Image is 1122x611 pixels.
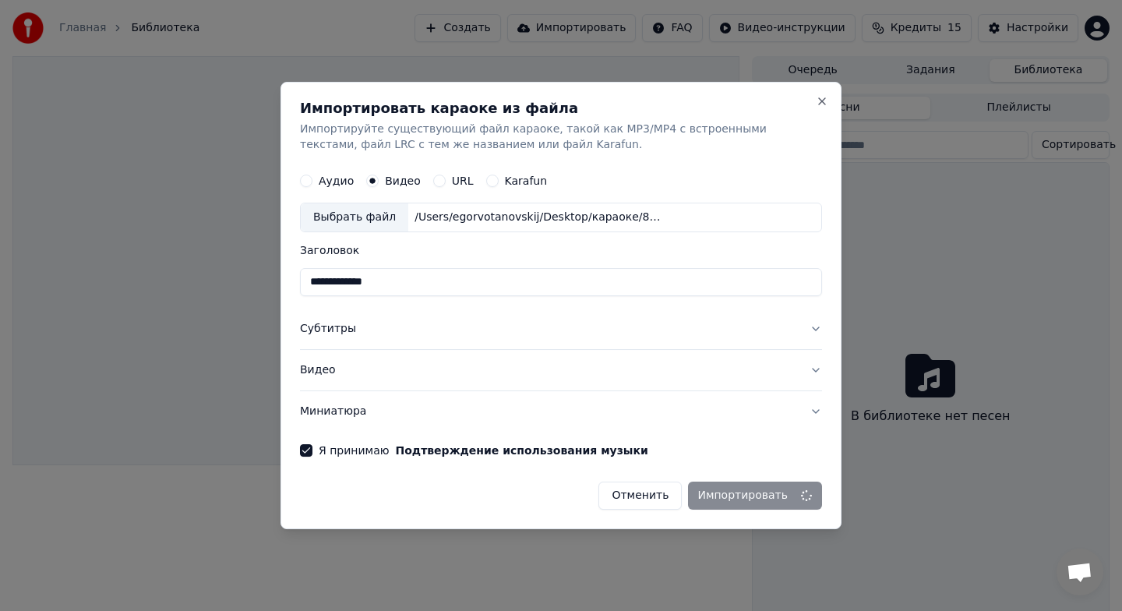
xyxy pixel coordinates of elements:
label: Видео [385,175,421,186]
label: Аудио [319,175,354,186]
p: Импортируйте существующий файл караоке, такой как MP3/MP4 с встроенными текстами, файл LRC с тем ... [300,122,822,153]
button: Видео [300,350,822,390]
button: Я принимаю [396,445,648,456]
label: Заголовок [300,245,822,256]
button: Миниатюра [300,391,822,432]
button: Отменить [598,482,682,510]
label: Я принимаю [319,445,648,456]
label: Karafun [505,175,548,186]
h2: Импортировать караоке из файла [300,101,822,115]
div: /Users/egorvotanovskij/Desktop/караоке/8044740086482.mp4 [408,210,673,225]
label: URL [452,175,474,186]
button: Субтитры [300,309,822,349]
div: Выбрать файл [301,203,408,231]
